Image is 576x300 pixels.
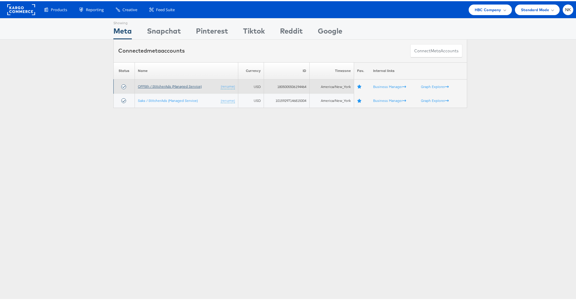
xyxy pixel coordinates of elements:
[196,24,228,38] div: Pinterest
[221,97,235,102] a: (rename)
[373,97,406,102] a: Business Manager
[310,93,354,107] td: America/New_York
[318,24,342,38] div: Google
[565,7,571,11] span: NK
[410,43,462,57] button: ConnectmetaAccounts
[221,83,235,88] a: (rename)
[238,61,264,78] th: Currency
[122,6,137,11] span: Creative
[86,6,104,11] span: Reporting
[156,6,175,11] span: Feed Suite
[147,24,181,38] div: Snapchat
[114,61,135,78] th: Status
[264,78,310,93] td: 1805005506194464
[113,17,132,24] div: Showing
[280,24,303,38] div: Reddit
[431,47,441,53] span: meta
[238,93,264,107] td: USD
[421,83,449,88] a: Graph Explorer
[521,5,549,12] span: Standard Mode
[147,46,161,53] span: meta
[373,83,406,88] a: Business Manager
[310,78,354,93] td: America/New_York
[51,6,67,11] span: Products
[421,97,449,102] a: Graph Explorer
[113,24,132,38] div: Meta
[135,61,238,78] th: Name
[118,46,185,54] div: Connected accounts
[138,83,202,87] a: OFF5th / StitcherAds (Managed Service)
[238,78,264,93] td: USD
[243,24,265,38] div: Tiktok
[264,93,310,107] td: 10159297146815004
[310,61,354,78] th: Timezone
[475,5,501,12] span: HBC Company
[138,97,198,102] a: Saks / StitcherAds (Managed Service)
[264,61,310,78] th: ID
